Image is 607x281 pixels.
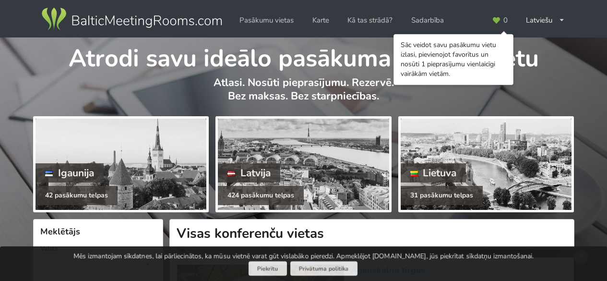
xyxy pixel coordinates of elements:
img: Baltic Meeting Rooms [40,6,224,33]
p: Atlasi. Nosūti pieprasījumu. Rezervē. Bez maksas. Bez starpniecības. [33,76,574,113]
div: 424 pasākumu telpas [218,186,304,205]
div: 31 pasākumu telpas [401,186,483,205]
button: Piekrītu [249,261,287,276]
div: Lietuva [401,163,466,183]
a: Karte [306,11,336,30]
div: Sāc veidot savu pasākumu vietu izlasi, pievienojot favorītus un nosūti 1 pieprasījumu vienlaicīgi... [401,40,506,79]
a: Pasākumu vietas [233,11,300,30]
a: Lietuva 31 pasākumu telpas [398,116,574,212]
div: Igaunija [36,163,104,183]
a: Latvija 424 pasākumu telpas [215,116,391,212]
a: Sadarbība [405,11,451,30]
div: 42 pasākumu telpas [36,186,118,205]
span: 0 [503,17,508,24]
div: Latviešu [519,11,571,30]
div: Latvija [218,163,280,183]
a: Kā tas strādā? [341,11,399,30]
a: Igaunija 42 pasākumu telpas [33,116,209,212]
h1: Visas konferenču vietas [169,219,574,248]
a: Privātuma politika [290,261,357,276]
label: Valsts [40,244,156,254]
h1: Atrodi savu ideālo pasākuma norises vietu [33,37,574,74]
span: Meklētājs [40,226,80,237]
